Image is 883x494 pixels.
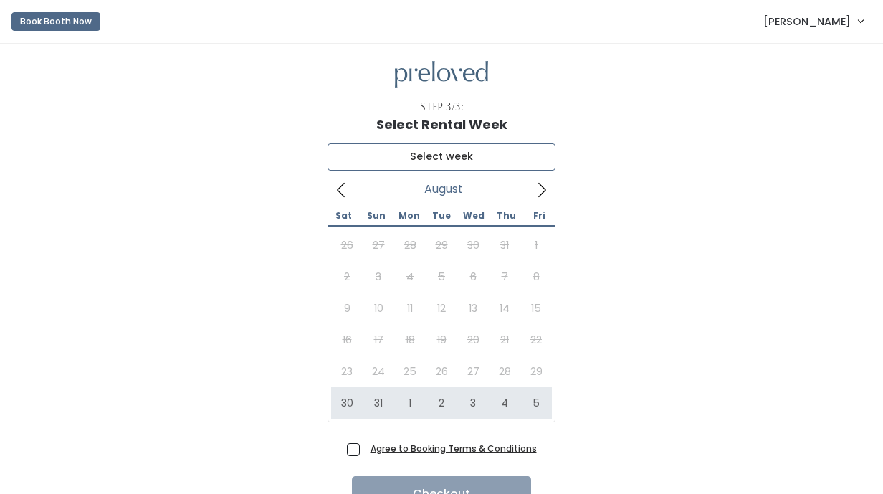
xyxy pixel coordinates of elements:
[328,212,360,220] span: Sat
[11,12,100,31] button: Book Booth Now
[11,6,100,37] a: Book Booth Now
[371,442,537,455] a: Agree to Booking Terms & Conditions
[523,212,555,220] span: Fri
[426,387,457,419] span: September 2, 2025
[749,6,877,37] a: [PERSON_NAME]
[331,387,363,419] span: August 30, 2025
[363,387,394,419] span: August 31, 2025
[424,186,463,192] span: August
[520,387,552,419] span: September 5, 2025
[393,212,425,220] span: Mon
[490,212,522,220] span: Thu
[763,14,851,29] span: [PERSON_NAME]
[420,100,464,115] div: Step 3/3:
[395,61,488,89] img: preloved logo
[458,212,490,220] span: Wed
[394,387,426,419] span: September 1, 2025
[360,212,392,220] span: Sun
[425,212,457,220] span: Tue
[457,387,489,419] span: September 3, 2025
[376,118,507,132] h1: Select Rental Week
[328,143,555,171] input: Select week
[489,387,520,419] span: September 4, 2025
